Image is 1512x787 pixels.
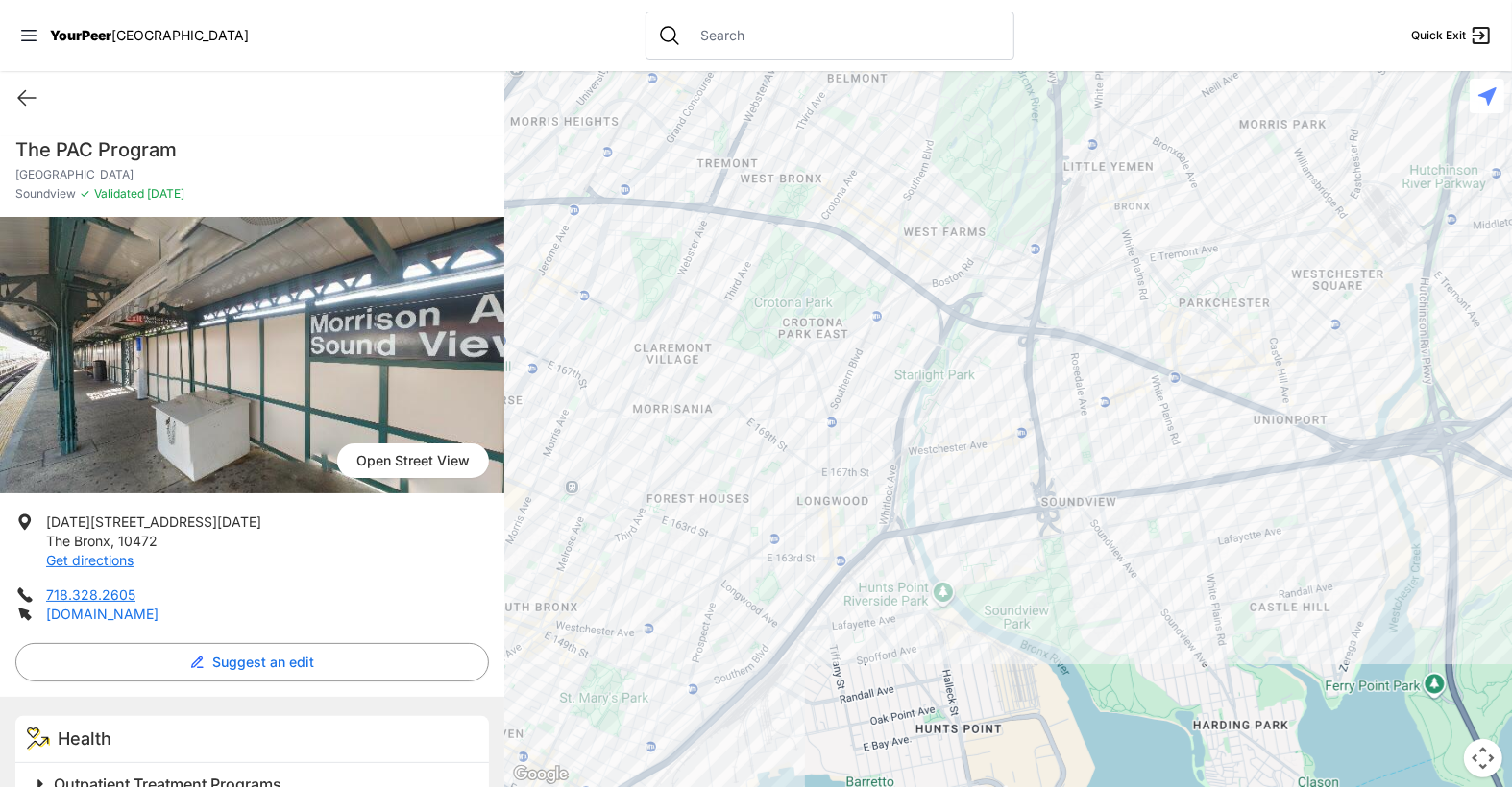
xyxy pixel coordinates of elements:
[15,136,489,163] h1: The PAC Program
[46,552,134,568] a: Get directions
[50,27,111,43] span: YourPeer
[1464,739,1502,777] button: Map camera controls
[80,186,90,202] span: ✓
[46,513,261,530] span: [DATE][STREET_ADDRESS][DATE]
[509,762,573,787] img: Google
[50,30,249,41] a: YourPeer[GEOGRAPHIC_DATA]
[144,186,184,201] span: [DATE]
[1411,24,1493,47] a: Quick Exit
[689,26,1002,45] input: Search
[94,186,144,201] span: Validated
[118,533,158,549] span: 10472
[46,533,110,549] span: The Bronx
[111,27,249,43] span: [GEOGRAPHIC_DATA]
[15,186,76,202] span: Soundview
[1411,28,1466,43] span: Quick Exit
[15,643,489,681] button: Suggest an edit
[46,586,135,603] a: 718.328.2605
[46,606,159,622] a: [DOMAIN_NAME]
[337,443,489,478] a: Open Street View
[15,167,489,182] p: [GEOGRAPHIC_DATA]
[509,762,573,787] a: Open this area in Google Maps (opens a new window)
[58,728,111,749] span: Health
[212,653,314,672] span: Suggest an edit
[110,533,114,549] span: ,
